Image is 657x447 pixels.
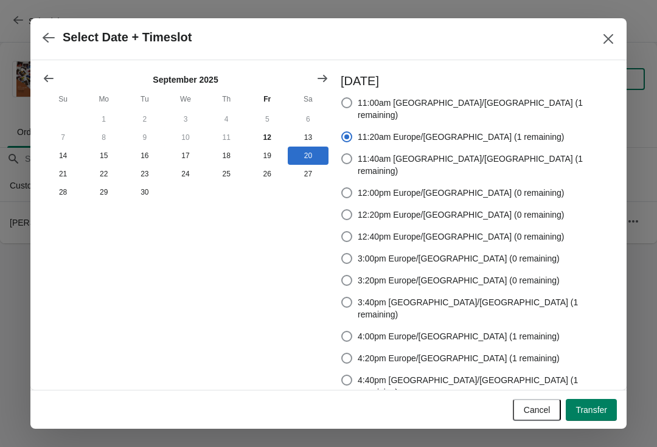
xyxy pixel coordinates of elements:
[206,110,247,128] button: Thursday September 4 2025
[124,183,165,201] button: Tuesday September 30 2025
[165,110,206,128] button: Wednesday September 3 2025
[358,209,565,221] span: 12:20pm Europe/[GEOGRAPHIC_DATA] (0 remaining)
[358,97,614,121] span: 11:00am [GEOGRAPHIC_DATA]/[GEOGRAPHIC_DATA] (1 remaining)
[83,165,124,183] button: Monday September 22 2025
[43,128,83,147] button: Sunday September 7 2025
[83,110,124,128] button: Monday September 1 2025
[288,88,328,110] th: Saturday
[524,405,551,415] span: Cancel
[341,72,614,89] h3: [DATE]
[358,187,565,199] span: 12:00pm Europe/[GEOGRAPHIC_DATA] (0 remaining)
[288,147,328,165] button: Saturday September 20 2025
[358,374,614,398] span: 4:40pm [GEOGRAPHIC_DATA]/[GEOGRAPHIC_DATA] (1 remaining)
[311,68,333,89] button: Show next month, October 2025
[38,68,60,89] button: Show previous month, August 2025
[124,128,165,147] button: Tuesday September 9 2025
[206,165,247,183] button: Thursday September 25 2025
[43,165,83,183] button: Sunday September 21 2025
[165,165,206,183] button: Wednesday September 24 2025
[358,153,614,177] span: 11:40am [GEOGRAPHIC_DATA]/[GEOGRAPHIC_DATA] (1 remaining)
[247,110,288,128] button: Friday September 5 2025
[247,165,288,183] button: Friday September 26 2025
[513,399,561,421] button: Cancel
[43,147,83,165] button: Sunday September 14 2025
[165,88,206,110] th: Wednesday
[247,88,288,110] th: Friday
[206,88,247,110] th: Thursday
[83,128,124,147] button: Monday September 8 2025
[575,405,607,415] span: Transfer
[206,147,247,165] button: Thursday September 18 2025
[165,147,206,165] button: Wednesday September 17 2025
[358,352,560,364] span: 4:20pm Europe/[GEOGRAPHIC_DATA] (1 remaining)
[358,274,560,286] span: 3:20pm Europe/[GEOGRAPHIC_DATA] (0 remaining)
[63,30,192,44] h2: Select Date + Timeslot
[83,147,124,165] button: Monday September 15 2025
[358,330,560,342] span: 4:00pm Europe/[GEOGRAPHIC_DATA] (1 remaining)
[358,252,560,265] span: 3:00pm Europe/[GEOGRAPHIC_DATA] (0 remaining)
[83,183,124,201] button: Monday September 29 2025
[247,147,288,165] button: Friday September 19 2025
[124,110,165,128] button: Tuesday September 2 2025
[43,183,83,201] button: Sunday September 28 2025
[83,88,124,110] th: Monday
[288,128,328,147] button: Saturday September 13 2025
[124,88,165,110] th: Tuesday
[124,165,165,183] button: Tuesday September 23 2025
[358,230,565,243] span: 12:40pm Europe/[GEOGRAPHIC_DATA] (0 remaining)
[566,399,617,421] button: Transfer
[288,110,328,128] button: Saturday September 6 2025
[206,128,247,147] button: Thursday September 11 2025
[597,28,619,50] button: Close
[358,296,614,321] span: 3:40pm [GEOGRAPHIC_DATA]/[GEOGRAPHIC_DATA] (1 remaining)
[288,165,328,183] button: Saturday September 27 2025
[165,128,206,147] button: Wednesday September 10 2025
[124,147,165,165] button: Tuesday September 16 2025
[358,131,565,143] span: 11:20am Europe/[GEOGRAPHIC_DATA] (1 remaining)
[247,128,288,147] button: Today Friday September 12 2025
[43,88,83,110] th: Sunday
